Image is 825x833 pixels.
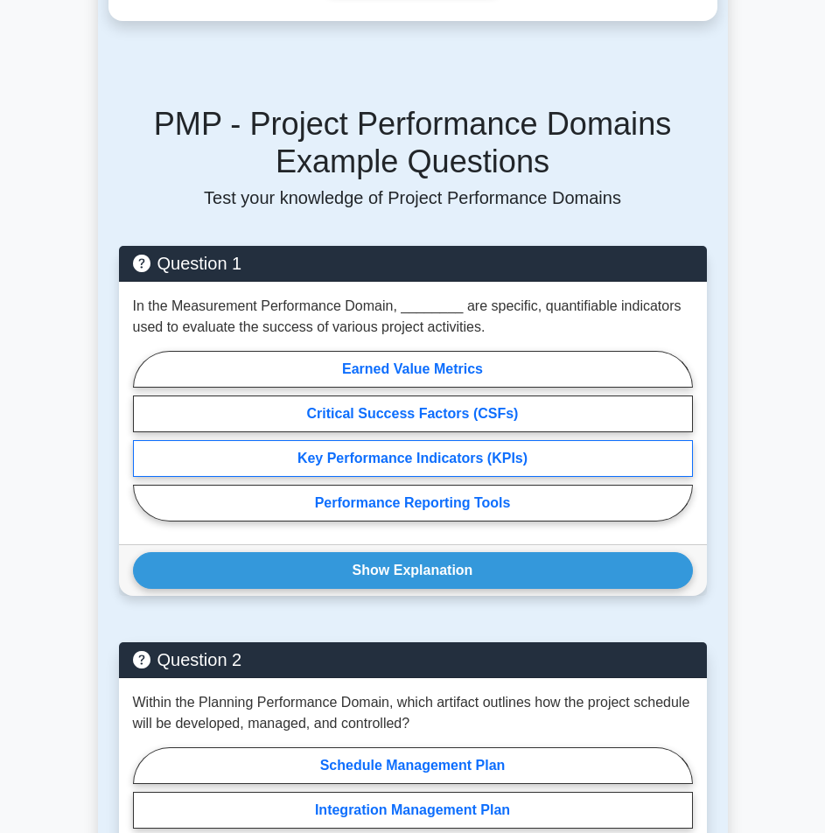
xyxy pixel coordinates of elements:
[119,105,707,181] h5: PMP - Project Performance Domains Example Questions
[133,253,693,274] h5: Question 1
[133,351,693,388] label: Earned Value Metrics
[133,649,693,670] h5: Question 2
[133,792,693,829] label: Integration Management Plan
[133,440,693,477] label: Key Performance Indicators (KPIs)
[133,552,693,589] button: Show Explanation
[119,187,707,208] p: Test your knowledge of Project Performance Domains
[133,692,693,734] p: Within the Planning Performance Domain, which artifact outlines how the project schedule will be ...
[133,485,693,521] label: Performance Reporting Tools
[133,296,693,338] p: In the Measurement Performance Domain, ________ are specific, quantifiable indicators used to eva...
[133,395,693,432] label: Critical Success Factors (CSFs)
[133,747,693,784] label: Schedule Management Plan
